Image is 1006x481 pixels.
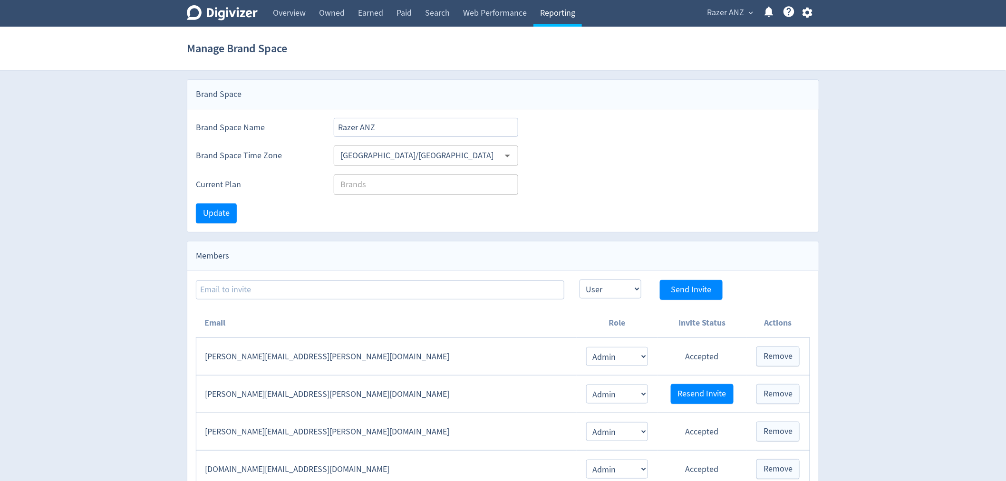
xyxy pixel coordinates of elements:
h1: Manage Brand Space [187,33,287,64]
label: Brand Space Name [196,122,319,134]
span: Remove [764,390,793,398]
span: Resend Invite [678,390,726,398]
span: Remove [764,465,793,473]
input: Email to invite [196,280,564,299]
td: [PERSON_NAME][EMAIL_ADDRESS][PERSON_NAME][DOMAIN_NAME] [196,338,577,375]
span: Remove [764,352,793,361]
button: Remove [756,459,800,479]
td: [PERSON_NAME][EMAIL_ADDRESS][PERSON_NAME][DOMAIN_NAME] [196,413,577,451]
button: Resend Invite [671,384,734,404]
button: Remove [756,422,800,442]
th: Actions [746,308,810,338]
td: [PERSON_NAME][EMAIL_ADDRESS][PERSON_NAME][DOMAIN_NAME] [196,375,577,413]
td: Accepted [658,338,746,375]
label: Current Plan [196,179,319,191]
div: Members [187,241,819,271]
span: Razer ANZ [707,5,744,20]
th: Role [577,308,658,338]
div: Brand Space [187,80,819,109]
td: Accepted [658,413,746,451]
button: Remove [756,384,800,404]
button: Open [500,148,515,163]
span: Update [203,209,230,218]
th: Email [196,308,577,338]
input: Brand Space [334,118,518,137]
input: Select Timezone [337,148,500,163]
button: Send Invite [660,280,723,300]
th: Invite Status [658,308,746,338]
span: Send Invite [671,286,712,294]
label: Brand Space Time Zone [196,150,319,162]
span: expand_more [746,9,755,17]
span: Remove [764,427,793,436]
button: Remove [756,346,800,366]
button: Update [196,203,237,223]
button: Razer ANZ [704,5,755,20]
